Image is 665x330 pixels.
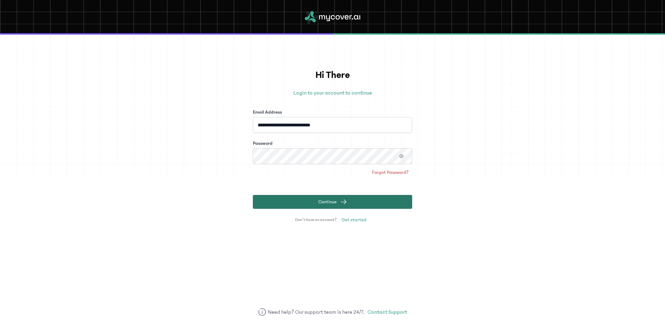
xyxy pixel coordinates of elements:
span: Don’t have an account? [295,217,337,223]
p: Login to your account to continue [253,89,412,97]
label: Password [253,140,273,147]
span: Need help? Our support team is here 24/7. [268,308,365,316]
a: Contact Support [367,308,407,316]
h1: Hi There [253,68,412,82]
span: Continue [318,198,337,205]
button: Continue [253,195,412,209]
span: Forgot Password? [372,169,409,176]
a: Forgot Password? [369,167,412,178]
span: Get started [342,216,366,223]
a: Get started [338,214,370,225]
label: Email Address [253,109,282,116]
